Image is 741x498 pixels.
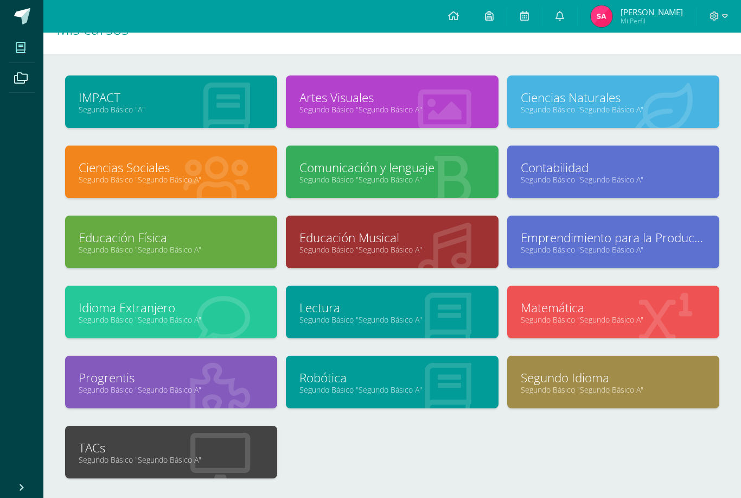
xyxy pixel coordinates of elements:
a: Segundo Básico "Segundo Básico A" [299,244,484,255]
a: Ciencias Sociales [79,159,264,176]
a: IMPACT [79,89,264,106]
a: Segundo Básico "Segundo Básico A" [521,384,706,395]
a: Segundo Básico "Segundo Básico A" [299,104,484,115]
span: [PERSON_NAME] [621,7,683,17]
a: Segundo Básico "Segundo Básico A" [79,455,264,465]
a: Segundo Básico "Segundo Básico A" [299,314,484,325]
a: Educación Musical [299,229,484,246]
a: Artes Visuales [299,89,484,106]
a: TACs [79,439,264,456]
span: Mi Perfil [621,16,683,26]
a: Segundo Básico "Segundo Básico A" [79,384,264,395]
a: Ciencias Naturales [521,89,706,106]
a: Lectura [299,299,484,316]
a: Emprendimiento para la Productividad [521,229,706,246]
img: 19aa36522d0c0656ae8360603ffac232.png [591,5,612,27]
a: Educación Física [79,229,264,246]
a: Segundo Básico "Segundo Básico A" [79,314,264,325]
a: Contabilidad [521,159,706,176]
a: Segundo Básico "Segundo Básico A" [299,174,484,185]
a: Segundo Básico "Segundo Básico A" [521,314,706,325]
a: Idioma Extranjero [79,299,264,316]
a: Comunicación y lenguaje [299,159,484,176]
a: Segundo Idioma [521,369,706,386]
a: Segundo Básico "Segundo Básico A" [521,174,706,185]
a: Segundo Básico "A" [79,104,264,115]
a: Segundo Básico "Segundo Básico A" [79,174,264,185]
a: Segundo Básico "Segundo Básico A" [79,244,264,255]
a: Matemática [521,299,706,316]
a: Progrentis [79,369,264,386]
a: Segundo Básico "Segundo Básico A" [521,104,706,115]
a: Segundo Básico "Segundo Básico A" [299,384,484,395]
a: Robótica [299,369,484,386]
a: Segundo Básico "Segundo Básico A" [521,244,706,255]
